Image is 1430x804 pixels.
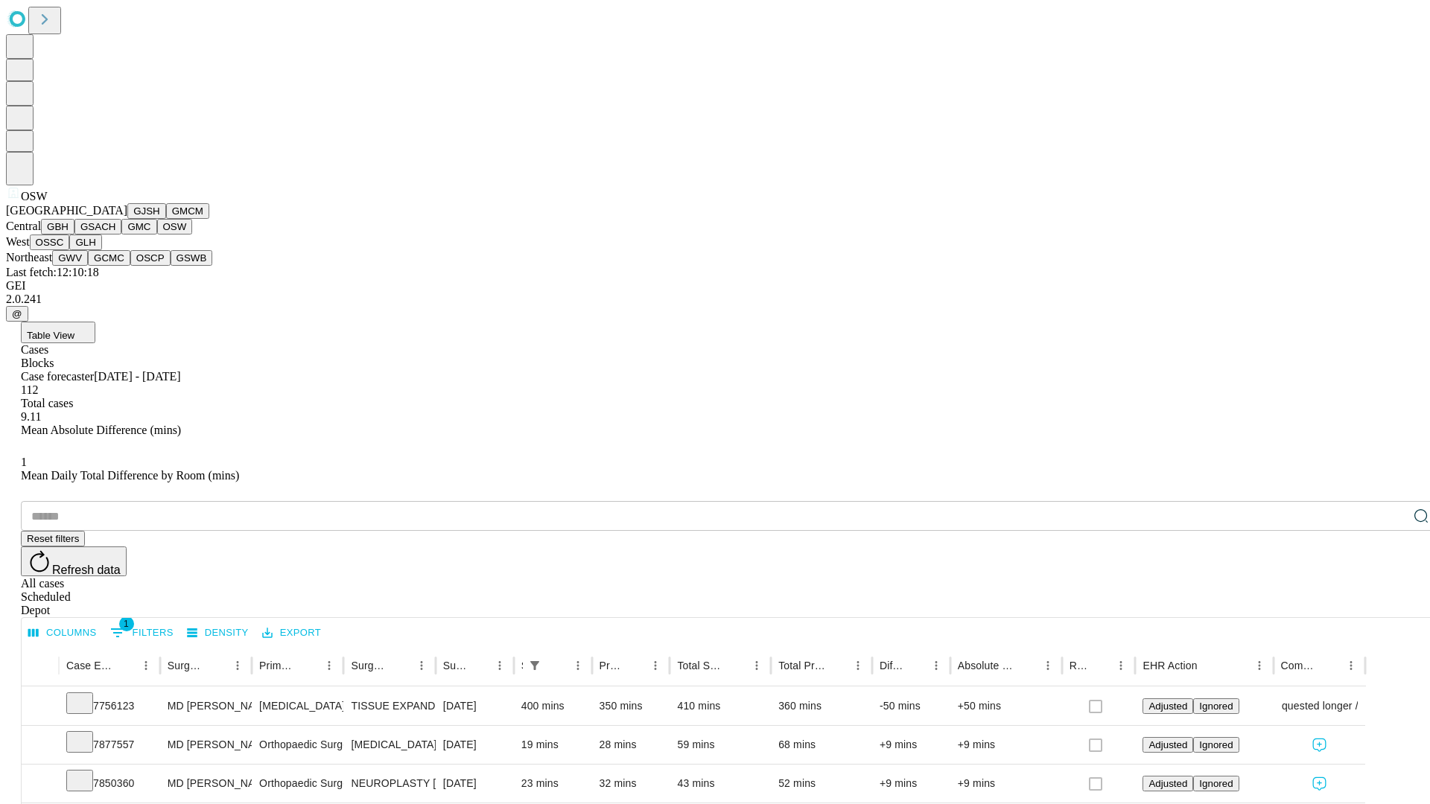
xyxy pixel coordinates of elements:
[21,456,27,468] span: 1
[1017,655,1037,676] button: Sort
[521,687,585,725] div: 400 mins
[319,655,340,676] button: Menu
[848,655,868,676] button: Menu
[52,564,121,576] span: Refresh data
[677,765,763,803] div: 43 mins
[66,726,153,764] div: 7877557
[6,306,28,322] button: @
[21,322,95,343] button: Table View
[66,660,113,671] div: Case Epic Id
[121,219,156,234] button: GMC
[1143,660,1197,671] div: EHR Action
[521,660,523,671] div: Scheduled In Room Duration
[521,765,585,803] div: 23 mins
[27,533,79,544] span: Reset filters
[206,655,227,676] button: Sort
[351,687,428,725] div: TISSUE EXPANDER PLACEMENT IN [MEDICAL_DATA]
[168,660,205,671] div: Surgeon Name
[1037,655,1058,676] button: Menu
[351,660,388,671] div: Surgery Name
[21,531,85,546] button: Reset filters
[1199,778,1233,789] span: Ignored
[468,655,489,676] button: Sort
[1199,655,1220,676] button: Sort
[1193,776,1239,791] button: Ignored
[41,219,74,234] button: GBH
[443,726,506,764] div: [DATE]
[411,655,432,676] button: Menu
[521,726,585,764] div: 19 mins
[677,687,763,725] div: 410 mins
[227,655,248,676] button: Menu
[66,765,153,803] div: 7850360
[107,621,177,645] button: Show filters
[958,660,1015,671] div: Absolute Difference
[1320,655,1341,676] button: Sort
[69,234,101,250] button: GLH
[6,266,99,278] span: Last fetch: 12:10:18
[778,687,865,725] div: 360 mins
[958,687,1055,725] div: +50 mins
[880,765,943,803] div: +9 mins
[1281,687,1358,725] div: Surgeon requested longer / Joint case
[6,235,30,248] span: West
[29,694,51,720] button: Expand
[183,622,252,645] button: Density
[6,293,1424,306] div: 2.0.241
[21,370,94,383] span: Case forecaster
[489,655,510,676] button: Menu
[1148,701,1187,712] span: Adjusted
[130,250,171,266] button: OSCP
[21,546,127,576] button: Refresh data
[958,765,1055,803] div: +9 mins
[29,733,51,759] button: Expand
[600,660,623,671] div: Predicted In Room Duration
[29,771,51,797] button: Expand
[624,655,645,676] button: Sort
[21,383,38,396] span: 112
[778,726,865,764] div: 68 mins
[1229,687,1409,725] span: Surgeon requested longer / Joint case
[1193,698,1239,714] button: Ignored
[443,660,467,671] div: Surgery Date
[677,726,763,764] div: 59 mins
[880,726,943,764] div: +9 mins
[52,250,88,266] button: GWV
[1070,660,1089,671] div: Resolved in EHR
[958,726,1055,764] div: +9 mins
[21,190,48,202] span: OSW
[21,424,181,436] span: Mean Absolute Difference (mins)
[166,203,209,219] button: GMCM
[880,660,903,671] div: Difference
[677,660,724,671] div: Total Scheduled Duration
[66,687,153,725] div: 7756123
[1148,778,1187,789] span: Adjusted
[600,726,663,764] div: 28 mins
[600,687,663,725] div: 350 mins
[725,655,746,676] button: Sort
[259,765,336,803] div: Orthopaedic Surgery
[168,687,244,725] div: MD [PERSON_NAME] [PERSON_NAME] Md
[1193,737,1239,753] button: Ignored
[746,655,767,676] button: Menu
[259,726,336,764] div: Orthopaedic Surgery
[1341,655,1361,676] button: Menu
[21,469,239,482] span: Mean Daily Total Difference by Room (mins)
[443,765,506,803] div: [DATE]
[298,655,319,676] button: Sort
[880,687,943,725] div: -50 mins
[1143,698,1193,714] button: Adjusted
[547,655,568,676] button: Sort
[568,655,588,676] button: Menu
[1148,739,1187,750] span: Adjusted
[119,616,134,631] span: 1
[168,726,244,764] div: MD [PERSON_NAME] C [PERSON_NAME]
[1199,739,1233,750] span: Ignored
[600,765,663,803] div: 32 mins
[1143,737,1193,753] button: Adjusted
[443,687,506,725] div: [DATE]
[27,330,74,341] span: Table View
[524,655,545,676] div: 1 active filter
[6,251,52,264] span: Northeast
[259,660,296,671] div: Primary Service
